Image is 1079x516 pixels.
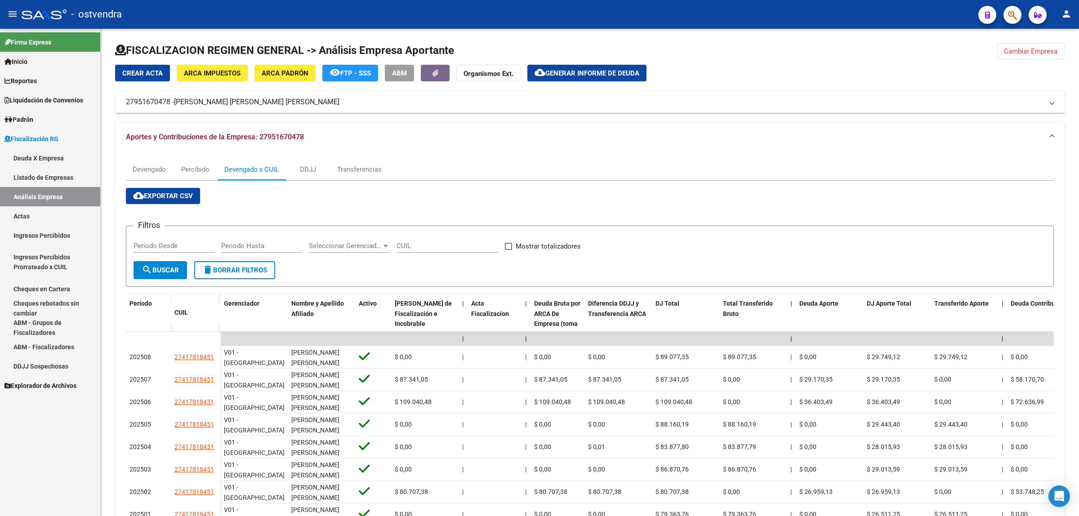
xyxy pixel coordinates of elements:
[174,353,214,360] span: 27417818451
[129,421,151,428] span: 202505
[525,421,526,428] span: |
[790,300,792,307] span: |
[174,488,214,495] span: 27417818451
[385,65,414,81] button: ABM
[1011,488,1044,495] span: $ 53.748,25
[4,57,27,67] span: Inicio
[867,376,900,383] span: $ 29.170,35
[723,300,773,317] span: Total Transferido Bruto
[535,67,545,78] mat-icon: cloud_download
[1002,443,1003,450] span: |
[395,398,432,405] span: $ 109.040,48
[1002,300,1003,307] span: |
[1004,47,1057,55] span: Cambiar Empresa
[522,294,531,354] datatable-header-cell: |
[468,294,522,354] datatable-header-cell: Acta Fiscalizacion
[790,353,792,360] span: |
[655,398,692,405] span: $ 109.040,48
[588,398,625,405] span: $ 109.040,48
[4,115,33,125] span: Padrón
[462,488,464,495] span: |
[194,261,275,279] button: Borrar Filtros
[224,300,259,307] span: Gerenciador
[867,300,911,307] span: DJ Aporte Total
[796,294,863,354] datatable-header-cell: Deuda Aporte
[171,303,220,322] datatable-header-cell: CUIL
[534,488,567,495] span: $ 80.707,38
[462,335,464,342] span: |
[129,353,151,360] span: 202508
[340,69,371,77] span: FTP - SSS
[723,353,756,360] span: $ 89.077,35
[1011,398,1044,405] span: $ 72.636,99
[1002,488,1003,495] span: |
[115,43,454,58] h1: FISCALIZACION REGIMEN GENERAL -> Análisis Empresa Aportante
[392,69,407,77] span: ABM
[525,376,526,383] span: |
[224,484,285,501] span: V01 - [GEOGRAPHIC_DATA]
[655,443,689,450] span: $ 83.877,80
[291,371,339,389] span: [PERSON_NAME] [PERSON_NAME]
[174,309,188,316] span: CUIL
[1002,466,1003,473] span: |
[790,466,792,473] span: |
[1011,466,1028,473] span: $ 0,00
[4,37,51,47] span: Firma Express
[655,353,689,360] span: $ 89.077,35
[462,466,464,473] span: |
[126,294,171,332] datatable-header-cell: Período
[462,353,464,360] span: |
[202,264,213,275] mat-icon: delete
[588,421,605,428] span: $ 0,00
[174,443,214,450] span: 27417818451
[723,466,756,473] span: $ 86.870,76
[1002,398,1003,405] span: |
[799,466,816,473] span: $ 0,00
[202,266,267,274] span: Borrar Filtros
[459,294,468,354] datatable-header-cell: |
[534,376,567,383] span: $ 87.341,05
[588,443,605,450] span: $ 0,01
[534,353,551,360] span: $ 0,00
[799,398,833,405] span: $ 36.403,49
[71,4,122,24] span: - ostvendra
[309,242,382,250] span: Seleccionar Gerenciador
[395,466,412,473] span: $ 0,00
[525,488,526,495] span: |
[934,398,951,405] span: $ 0,00
[395,300,452,328] span: [PERSON_NAME] de Fiscalización e Incobrable
[134,261,187,279] button: Buscar
[181,165,210,174] div: Percibido
[799,488,833,495] span: $ 26.959,13
[174,466,214,473] span: 27417818451
[790,335,792,342] span: |
[337,165,382,174] div: Transferencias
[174,97,339,107] span: [PERSON_NAME] [PERSON_NAME] [PERSON_NAME]
[588,488,621,495] span: $ 80.707,38
[133,192,193,200] span: Exportar CSV
[1011,443,1028,450] span: $ 0,00
[462,376,464,383] span: |
[126,188,200,204] button: Exportar CSV
[931,294,998,354] datatable-header-cell: Transferido Aporte
[799,443,816,450] span: $ 0,00
[129,488,151,495] span: 202502
[799,421,816,428] span: $ 0,00
[224,394,285,411] span: V01 - [GEOGRAPHIC_DATA]
[129,398,151,405] span: 202506
[174,421,214,428] span: 27417818451
[122,69,163,77] span: Crear Acta
[395,353,412,360] span: $ 0,00
[174,398,214,405] span: 27417818451
[224,349,285,366] span: V01 - [GEOGRAPHIC_DATA]
[1002,353,1003,360] span: |
[1048,485,1070,507] div: Open Intercom Messenger
[395,376,428,383] span: $ 87.341,05
[719,294,787,354] datatable-header-cell: Total Transferido Bruto
[588,376,621,383] span: $ 87.341,05
[588,466,605,473] span: $ 0,00
[867,353,900,360] span: $ 29.749,12
[534,398,571,405] span: $ 109.040,48
[464,70,513,78] strong: Organismos Ext.
[1011,300,1067,307] span: Deuda Contribucion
